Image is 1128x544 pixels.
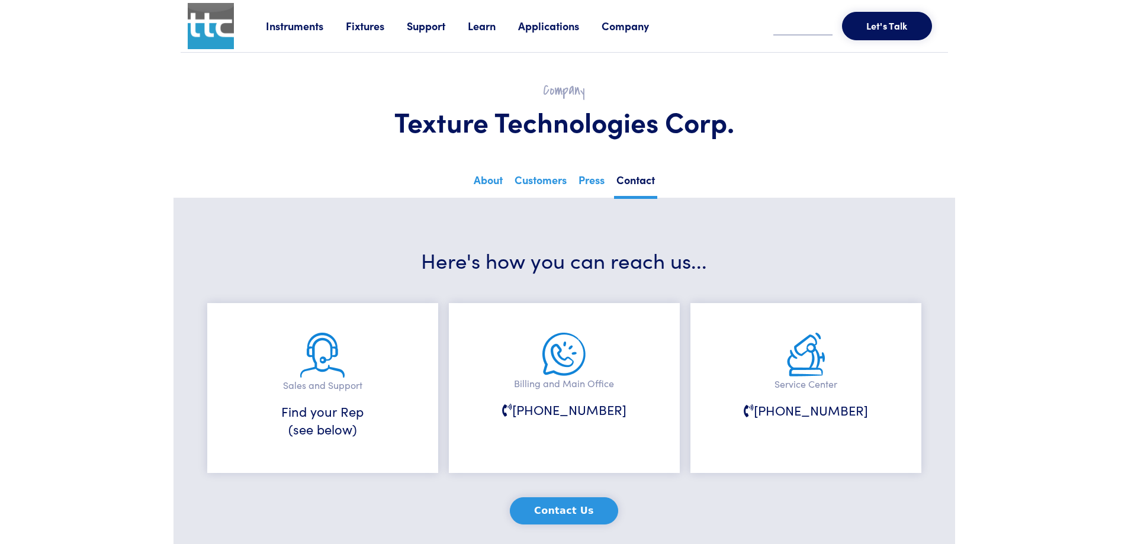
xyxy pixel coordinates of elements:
[188,3,234,49] img: ttc_logo_1x1_v1.0.png
[842,12,932,40] button: Let's Talk
[602,18,671,33] a: Company
[720,401,892,420] h6: [PHONE_NUMBER]
[576,170,607,196] a: Press
[542,333,586,376] img: main-office.png
[237,403,409,439] h6: Find your Rep (see below)
[512,170,569,196] a: Customers
[468,18,518,33] a: Learn
[471,170,505,196] a: About
[209,245,920,274] h3: Here's how you can reach us...
[478,401,650,419] h6: [PHONE_NUMBER]
[478,376,650,391] p: Billing and Main Office
[209,81,920,99] h2: Company
[510,497,618,524] button: Contact Us
[266,18,346,33] a: Instruments
[614,170,657,199] a: Contact
[346,18,407,33] a: Fixtures
[237,378,409,393] p: Sales and Support
[407,18,468,33] a: Support
[209,104,920,139] h1: Texture Technologies Corp.
[300,333,345,378] img: sales-and-support.png
[787,333,825,376] img: service.png
[720,376,892,392] p: Service Center
[518,18,602,33] a: Applications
